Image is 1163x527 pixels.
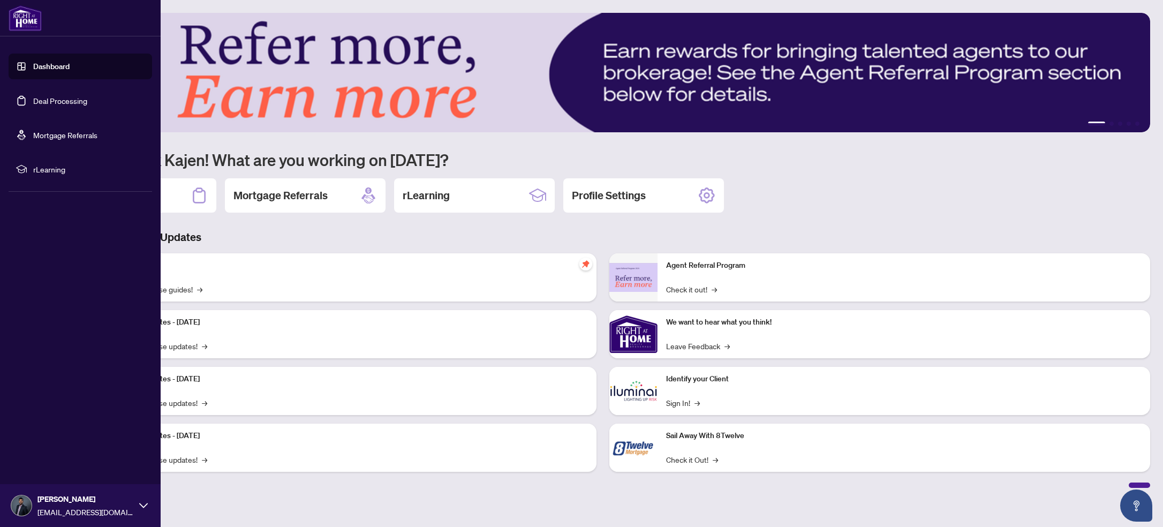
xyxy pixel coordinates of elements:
span: pushpin [579,258,592,270]
span: → [694,397,700,409]
img: Slide 0 [56,13,1150,132]
img: Sail Away With 8Twelve [609,424,658,472]
a: Leave Feedback→ [666,340,730,352]
p: Identify your Client [666,373,1142,385]
p: Self-Help [112,260,588,272]
span: → [712,283,717,295]
img: Identify your Client [609,367,658,415]
button: Open asap [1120,490,1152,522]
button: 5 [1135,122,1139,126]
img: logo [9,5,42,31]
a: Sign In!→ [666,397,700,409]
h2: Mortgage Referrals [233,188,328,203]
span: → [202,397,207,409]
a: Deal Processing [33,96,87,106]
a: Check it Out!→ [666,454,718,465]
p: Sail Away With 8Twelve [666,430,1142,442]
a: Dashboard [33,62,70,71]
h1: Welcome back Kajen! What are you working on [DATE]? [56,149,1150,170]
p: Platform Updates - [DATE] [112,373,588,385]
img: Agent Referral Program [609,263,658,292]
span: → [724,340,730,352]
a: Mortgage Referrals [33,130,97,140]
p: Agent Referral Program [666,260,1142,272]
p: Platform Updates - [DATE] [112,430,588,442]
span: → [202,454,207,465]
img: We want to hear what you think! [609,310,658,358]
p: We want to hear what you think! [666,317,1142,328]
span: [EMAIL_ADDRESS][DOMAIN_NAME] [37,506,134,518]
span: [PERSON_NAME] [37,493,134,505]
a: Check it out!→ [666,283,717,295]
button: 1 [1088,122,1105,126]
button: 2 [1109,122,1114,126]
h2: Profile Settings [572,188,646,203]
span: rLearning [33,163,145,175]
h3: Brokerage & Industry Updates [56,230,1150,245]
img: Profile Icon [11,495,32,516]
p: Platform Updates - [DATE] [112,317,588,328]
button: 4 [1127,122,1131,126]
button: 3 [1118,122,1122,126]
span: → [202,340,207,352]
span: → [713,454,718,465]
h2: rLearning [403,188,450,203]
span: → [197,283,202,295]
